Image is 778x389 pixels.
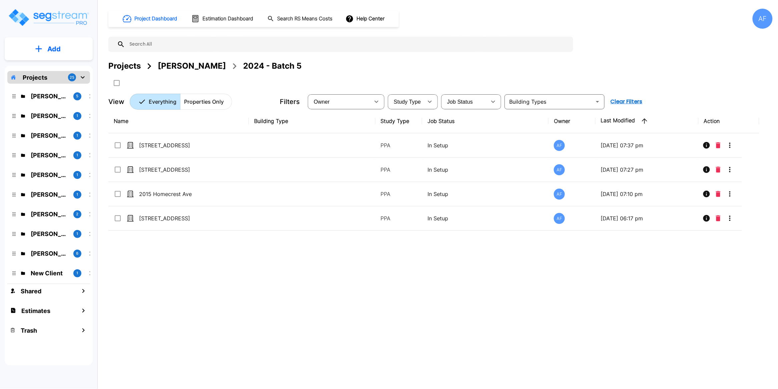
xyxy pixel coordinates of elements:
div: Platform [130,94,232,110]
div: AF [554,164,565,175]
p: [DATE] 07:27 pm [601,166,693,174]
div: Select [309,92,370,111]
p: Everything [149,98,176,106]
button: Open [593,97,602,106]
h1: Search RS Means Costs [277,15,332,23]
div: Select [443,92,487,111]
div: AF [554,140,565,151]
button: Project Dashboard [120,11,181,26]
span: Owner [314,99,330,105]
p: Moshe Toiv [31,92,68,101]
button: Properties Only [180,94,232,110]
p: [STREET_ADDRESS] [139,141,206,149]
p: PPA [381,214,417,222]
span: Study Type [394,99,421,105]
p: 1 [77,172,78,178]
button: Info [700,187,713,201]
h1: Estimation Dashboard [202,15,253,23]
p: Raizy Rosenblum [31,131,68,140]
p: Properties Only [184,98,224,106]
button: More-Options [723,212,737,225]
p: In Setup [428,190,543,198]
button: SelectAll [110,76,123,90]
p: Chesky Perl [31,249,68,258]
p: Add [47,44,61,54]
button: More-Options [723,139,737,152]
div: 2024 - Batch 5 [243,60,301,72]
button: Info [700,139,713,152]
span: Job Status [447,99,473,105]
button: Everything [130,94,180,110]
p: 2015 Homecrest Ave [139,190,206,198]
p: [DATE] 06:17 pm [601,214,693,222]
p: Projects [23,73,47,82]
th: Job Status [422,109,549,133]
p: Abba Stein [31,190,68,199]
button: Add [5,39,93,59]
button: Help Center [344,12,387,25]
p: 1 [77,133,78,138]
p: [STREET_ADDRESS] [139,214,206,222]
th: Action [699,109,760,133]
p: PPA [381,141,417,149]
button: More-Options [723,187,737,201]
div: [PERSON_NAME] [158,60,226,72]
p: [STREET_ADDRESS] [139,166,206,174]
p: 1 [77,192,78,197]
p: 5 [76,93,79,99]
h1: Shared [21,287,41,296]
div: AF [554,189,565,200]
h1: Estimates [21,306,50,315]
button: Delete [713,139,723,152]
p: [DATE] 07:37 pm [601,141,693,149]
p: View [108,97,124,107]
p: Bruce Teitelbaum [31,210,68,219]
th: Building Type [249,109,375,133]
button: Estimation Dashboard [189,12,257,26]
button: Clear Filters [608,95,645,108]
th: Last Modified [596,109,699,133]
button: Delete [713,212,723,225]
th: Owner [549,109,595,133]
p: In Setup [428,141,543,149]
p: Taoufik Lahrache [31,229,68,238]
p: [DATE] 07:10 pm [601,190,693,198]
p: 6 [76,251,79,256]
p: Christopher Ballesteros [31,151,68,160]
div: Projects [108,60,141,72]
p: Filters [280,97,300,107]
div: Select [389,92,423,111]
p: 1 [77,231,78,237]
h1: Trash [21,326,37,335]
p: 1 [77,152,78,158]
p: Yiddy Tyrnauer [31,111,68,120]
th: Study Type [375,109,422,133]
input: Building Types [507,97,592,106]
input: Search All [125,37,570,52]
p: PPA [381,190,417,198]
button: Search RS Means Costs [265,12,336,25]
img: Logo [8,8,89,27]
p: In Setup [428,214,543,222]
button: Delete [713,187,723,201]
button: Info [700,163,713,176]
div: AF [753,9,773,29]
h1: Project Dashboard [134,15,177,23]
p: 1 [77,113,78,119]
button: More-Options [723,163,737,176]
p: 2 [76,211,79,217]
button: Info [700,212,713,225]
p: In Setup [428,166,543,174]
p: 1 [77,270,78,276]
th: Name [108,109,249,133]
button: Delete [713,163,723,176]
p: New Client [31,269,68,278]
p: 25 [70,75,74,80]
p: Moishy Spira [31,170,68,179]
div: AF [554,213,565,224]
p: PPA [381,166,417,174]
